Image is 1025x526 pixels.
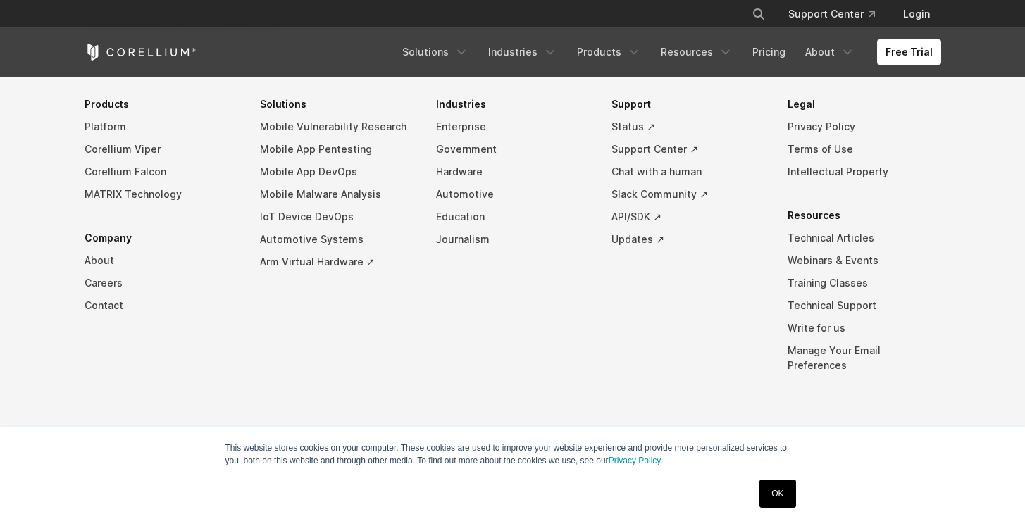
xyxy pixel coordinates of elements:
a: Technical Articles [788,227,941,249]
a: Technical Support [788,294,941,317]
a: Updates ↗ [611,228,765,251]
a: Journalism [436,228,590,251]
a: Careers [85,272,238,294]
a: Training Classes [788,272,941,294]
a: Arm Virtual Hardware ↗ [260,251,414,273]
a: Mobile Malware Analysis [260,183,414,206]
a: IoT Device DevOps [260,206,414,228]
a: Products [569,39,650,65]
a: Terms of Use [788,138,941,161]
a: Support Center ↗ [611,138,765,161]
a: Education [436,206,590,228]
a: Corellium Home [85,44,197,61]
a: About [85,249,238,272]
a: Status ↗ [611,115,765,138]
a: Automotive [436,183,590,206]
a: Government [436,138,590,161]
a: Pricing [744,39,794,65]
button: Search [746,1,771,27]
a: Mobile App DevOps [260,161,414,183]
a: Automotive Systems [260,228,414,251]
a: Mobile Vulnerability Research [260,115,414,138]
a: MATRIX Technology [85,183,238,206]
a: Enterprise [436,115,590,138]
div: Navigation Menu [85,93,941,398]
a: Corellium Viper [85,138,238,161]
a: Solutions [394,39,477,65]
p: This website stores cookies on your computer. These cookies are used to improve your website expe... [225,442,800,467]
a: Resources [652,39,741,65]
a: Write for us [788,317,941,339]
a: Intellectual Property [788,161,941,183]
a: Industries [480,39,566,65]
a: API/SDK ↗ [611,206,765,228]
a: OK [759,480,795,508]
a: Login [892,1,941,27]
a: Contact [85,294,238,317]
a: Privacy Policy [788,115,941,138]
a: Platform [85,115,238,138]
a: Slack Community ↗ [611,183,765,206]
a: Mobile App Pentesting [260,138,414,161]
a: Chat with a human [611,161,765,183]
a: Webinars & Events [788,249,941,272]
div: Navigation Menu [735,1,941,27]
a: Corellium Falcon [85,161,238,183]
a: Support Center [777,1,886,27]
a: Hardware [436,161,590,183]
a: Free Trial [877,39,941,65]
a: Privacy Policy. [609,456,663,465]
a: Manage Your Email Preferences [788,339,941,377]
div: Navigation Menu [394,39,941,65]
a: About [797,39,863,65]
